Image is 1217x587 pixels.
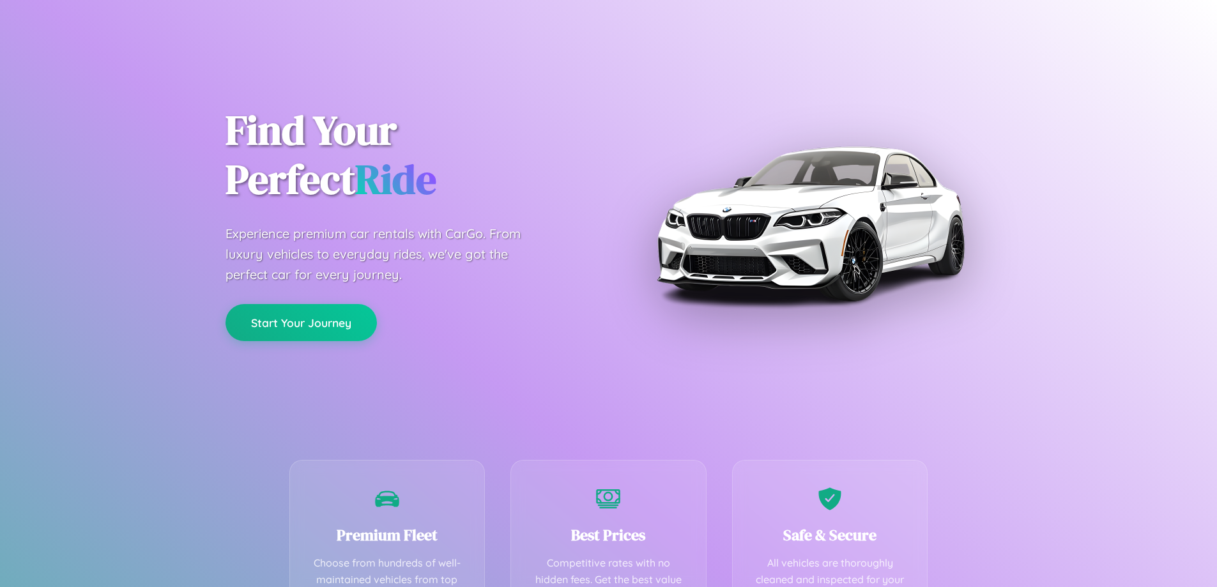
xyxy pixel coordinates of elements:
[226,224,545,285] p: Experience premium car rentals with CarGo. From luxury vehicles to everyday rides, we've got the ...
[355,151,436,207] span: Ride
[226,304,377,341] button: Start Your Journey
[309,524,466,545] h3: Premium Fleet
[650,64,970,383] img: Premium BMW car rental vehicle
[752,524,908,545] h3: Safe & Secure
[226,106,590,204] h1: Find Your Perfect
[530,524,687,545] h3: Best Prices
